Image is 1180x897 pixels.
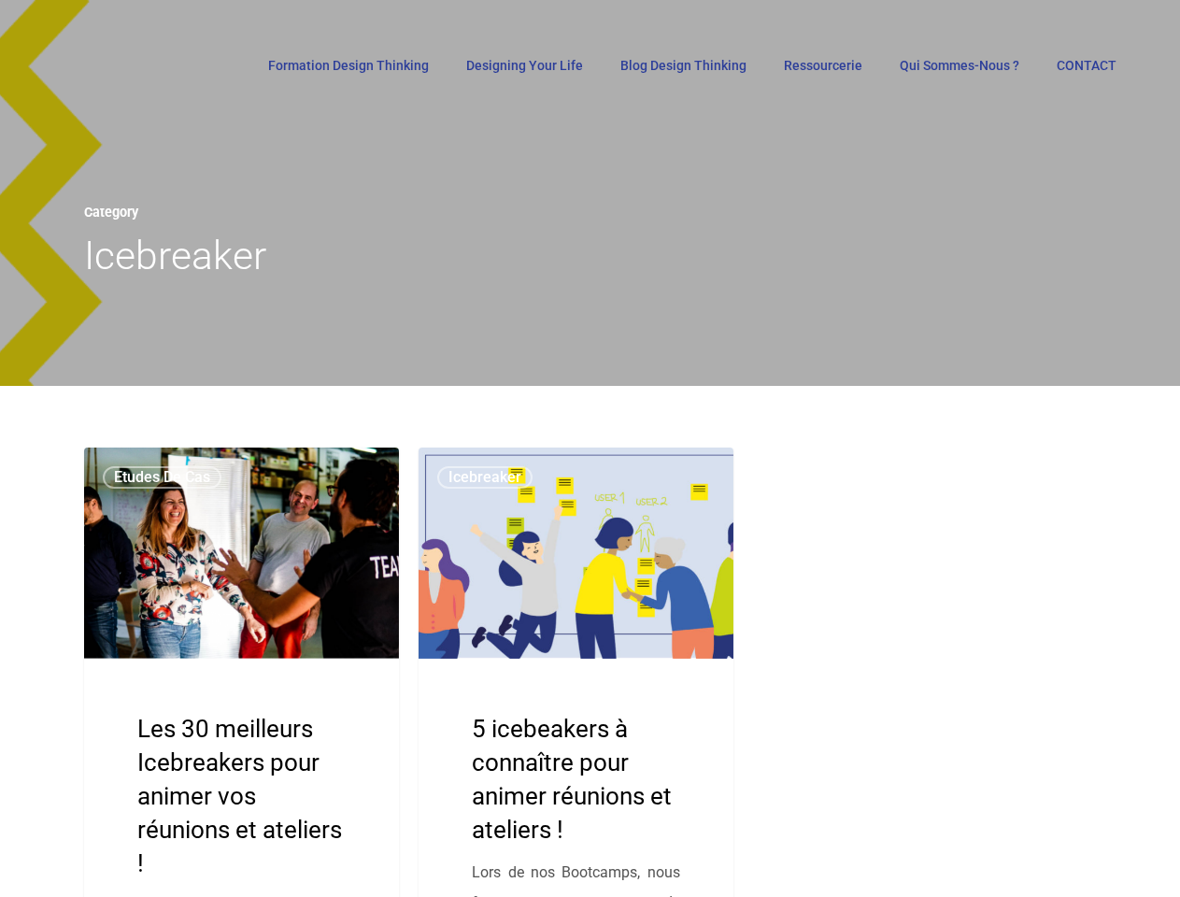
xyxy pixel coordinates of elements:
span: Formation Design Thinking [268,58,429,73]
a: Blog Design Thinking [611,59,756,72]
a: Designing Your Life [457,59,592,72]
span: Category [84,205,138,221]
a: Icebreaker [437,466,533,489]
h1: Icebreaker [84,227,1096,284]
span: CONTACT [1057,58,1116,73]
span: Designing Your Life [466,58,583,73]
span: Qui sommes-nous ? [900,58,1019,73]
a: CONTACT [1047,59,1126,72]
a: Qui sommes-nous ? [890,59,1029,72]
span: Ressourcerie [784,58,862,73]
span: Blog Design Thinking [620,58,746,73]
a: Etudes de cas [103,466,221,489]
a: Ressourcerie [775,59,872,72]
a: Formation Design Thinking [259,59,438,72]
